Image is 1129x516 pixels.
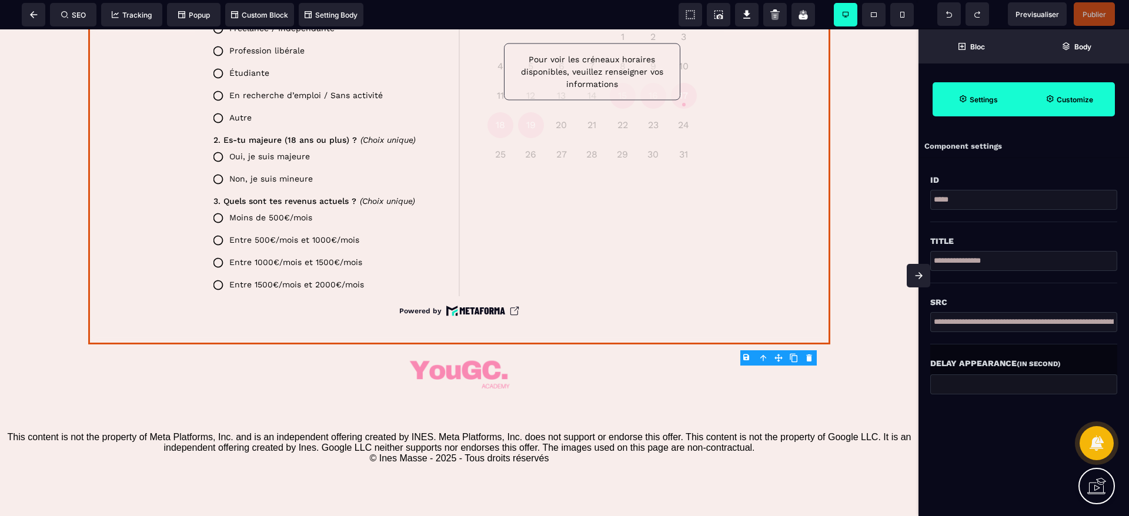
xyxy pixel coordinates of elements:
[119,377,352,400] label: Entre 1000€/mois et 1500€/mois
[918,135,1129,158] div: Component settings
[178,11,210,19] span: Popup
[1083,10,1106,19] span: Publier
[61,11,86,19] span: SEO
[404,36,410,46] div: 2
[119,166,352,188] label: Profession libérale
[231,36,235,46] div: 1
[930,295,1117,309] div: Src
[278,88,333,97] span: (Choix unique)
[248,34,365,48] p: Remplissez le formulaire
[970,42,985,51] strong: Bloc
[400,327,518,365] img: 010371af0418dc49740d8f87ff05e2d8_logo_yougc_academy.png
[930,356,1117,371] div: Delay Appearance
[1074,42,1091,51] strong: Body
[119,333,352,355] label: Moins de 500€/mois
[272,261,328,270] span: (Choix unique)
[119,233,352,255] label: Autre
[1016,10,1059,19] span: Previsualiser
[311,432,353,441] p: Powered by
[970,95,998,104] strong: Settings
[119,143,352,166] label: Freelance / Indépendante
[119,121,352,143] label: Entrepreneure / Chef d’entreprise
[679,3,702,26] span: View components
[1008,2,1067,26] span: Preview
[311,431,431,442] a: Powered by
[707,3,730,26] span: Screenshot
[125,261,269,270] span: 2. Es-tu majeure (18 ans ou plus) ?
[119,188,352,210] label: Étudiante
[1017,360,1061,368] small: (in second)
[422,34,519,48] p: Réservez votre appel
[119,355,352,377] label: Entre 500€/mois et 1000€/mois
[933,82,1024,116] span: Settings
[119,272,352,294] label: Oui, je suis majeure
[426,179,582,216] p: Pour voir les créneaux horaires disponibles, veuillez renseigner vos informations
[390,78,617,92] p: Sélectionnez une date et une heure
[119,400,352,422] label: Entre 1500€/mois et 2000€/mois
[1024,82,1115,116] span: Open Style Manager
[119,99,352,121] label: Salariée en CDI ou CDD
[119,210,352,233] label: En recherche d’emploi / Sans activité
[305,11,358,19] span: Setting Body
[1024,29,1129,63] span: Open Layer Manager
[119,294,352,316] label: Non, je suis mineure
[1057,95,1093,104] strong: Customize
[125,322,268,331] span: 3. Quels sont tes revenus actuels ?
[930,234,1117,248] div: Title
[930,173,1117,187] div: Id
[125,88,274,97] span: 1. Quelle est ta profession actuelle ?
[231,11,288,19] span: Custom Block
[272,322,327,331] span: (Choix unique)
[918,29,1024,63] span: Open Blocks
[112,11,152,19] span: Tracking
[125,59,352,77] p: Questions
